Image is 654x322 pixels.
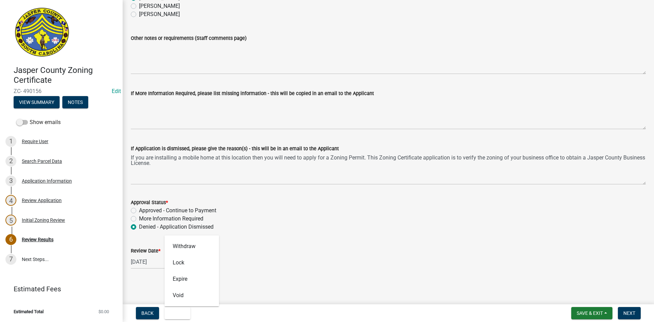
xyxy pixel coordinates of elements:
span: ZC- 490156 [14,88,109,94]
div: Application Information [22,179,72,183]
label: Review Date [131,249,160,254]
div: Void [165,235,219,306]
h4: Jasper County Zoning Certificate [14,65,117,85]
wm-modal-confirm: Summary [14,100,60,105]
div: 3 [5,175,16,186]
label: [PERSON_NAME] [139,10,180,18]
button: Back [136,307,159,319]
span: Next [623,310,635,316]
span: Void [170,310,181,316]
label: If More Information Required, please list missing information - this will be copied in an email t... [131,91,374,96]
div: Review Results [22,237,53,242]
div: Review Application [22,198,62,203]
span: Estimated Total [14,309,44,314]
div: Initial Zoning Review [22,218,65,223]
span: Save & Exit [577,310,603,316]
a: Edit [112,88,121,94]
div: 4 [5,195,16,206]
span: $0.00 [98,309,109,314]
label: If Application is dismissed, please give the reason(s) - this will be in an email to the Applicant [131,147,339,151]
div: Require User [22,139,48,144]
wm-modal-confirm: Notes [62,100,88,105]
label: Other notes or requirements (Staff comments page) [131,36,247,41]
div: Search Parcel Data [22,159,62,164]
label: Approval Status [131,200,168,205]
button: Withdraw [165,238,219,255]
button: Expire [165,271,219,287]
img: Jasper County, South Carolina [14,7,71,58]
div: 1 [5,136,16,147]
label: Show emails [16,118,61,126]
label: More Information Required [139,215,203,223]
a: Estimated Fees [5,282,112,296]
div: 7 [5,254,16,265]
div: 5 [5,215,16,226]
button: Void [165,287,219,304]
label: Approved - Continue to Payment [139,206,216,215]
button: View Summary [14,96,60,108]
div: 2 [5,156,16,167]
span: Back [141,310,154,316]
label: Denied - Application Dismissed [139,223,214,231]
button: Notes [62,96,88,108]
button: Save & Exit [571,307,612,319]
button: Lock [165,255,219,271]
button: Void [165,307,190,319]
input: mm/dd/yyyy [131,255,193,269]
label: [PERSON_NAME] [139,2,180,10]
div: 6 [5,234,16,245]
wm-modal-confirm: Edit Application Number [112,88,121,94]
button: Next [618,307,641,319]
